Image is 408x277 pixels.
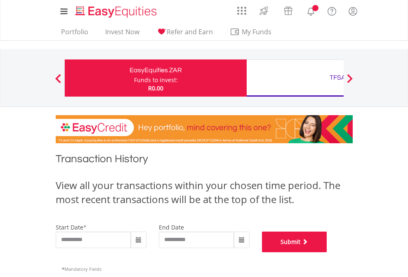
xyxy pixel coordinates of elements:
[72,2,160,19] a: Home page
[167,27,213,36] span: Refer and Earn
[153,28,216,40] a: Refer and Earn
[342,2,363,20] a: My Profile
[159,223,184,231] label: end date
[134,76,178,84] div: Funds to invest:
[237,6,246,15] img: grid-menu-icon.svg
[74,5,160,19] img: EasyEquities_Logo.png
[342,78,358,86] button: Next
[257,4,271,17] img: thrive-v2.svg
[102,28,143,40] a: Invest Now
[321,2,342,19] a: FAQ's and Support
[276,2,300,17] a: Vouchers
[56,115,353,143] img: EasyCredit Promotion Banner
[281,4,295,17] img: vouchers-v2.svg
[56,223,83,231] label: start date
[58,28,92,40] a: Portfolio
[56,178,353,207] div: View all your transactions within your chosen time period. The most recent transactions will be a...
[300,2,321,19] a: Notifications
[56,152,353,170] h1: Transaction History
[62,266,101,272] span: Mandatory Fields
[70,64,242,76] div: EasyEquities ZAR
[262,232,327,252] button: Submit
[232,2,252,15] a: AppsGrid
[148,84,163,92] span: R0.00
[50,78,66,86] button: Previous
[230,26,284,37] span: My Funds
